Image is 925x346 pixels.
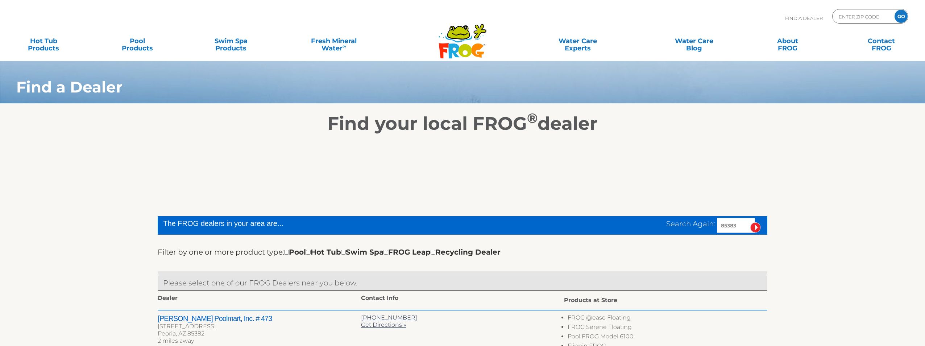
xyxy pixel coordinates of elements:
[158,246,284,258] label: Filter by one or more product type:
[101,34,174,48] a: PoolProducts
[7,34,80,48] a: Hot TubProducts
[666,219,715,228] span: Search Again:
[527,110,538,126] sup: ®
[568,333,767,342] li: Pool FROG Model 6100
[568,314,767,324] li: FROG @ease Floating
[343,43,346,49] sup: ∞
[158,323,361,330] div: [STREET_ADDRESS]
[845,34,918,48] a: ContactFROG
[785,9,823,27] p: Find A Dealer
[568,324,767,333] li: FROG Serene Floating
[564,294,767,306] div: Products at Store
[361,321,406,328] a: Get Directions »
[195,34,267,48] a: Swim SpaProducts
[284,246,501,258] div: Pool Hot Tub Swim Spa FROG Leap Recycling Dealer
[158,330,361,337] div: Peoria, AZ 85382
[658,34,730,48] a: Water CareBlog
[518,34,637,48] a: Water CareExperts
[751,34,824,48] a: AboutFROG
[361,294,564,304] div: Contact Info
[361,314,417,321] a: [PHONE_NUMBER]
[435,15,490,59] img: Frog Products Logo
[750,222,761,233] input: Submit
[158,314,361,323] h2: [PERSON_NAME] Poolmart, Inc. # 473
[288,34,379,48] a: Fresh MineralWater∞
[5,113,920,135] h2: Find your local FROG dealer
[158,337,194,344] span: 2 miles away
[158,294,361,304] div: Dealer
[163,277,762,289] p: Please select one of our FROG Dealers near you below.
[895,10,908,23] input: GO
[16,78,828,96] h1: Find a Dealer
[163,218,465,229] div: The FROG dealers in your area are...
